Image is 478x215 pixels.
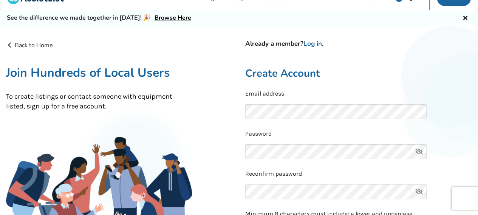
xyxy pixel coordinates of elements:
[6,92,192,111] p: To create listings or contact someone with equipment listed, sign up for a free account.
[245,90,472,98] p: Email address
[7,14,191,22] h5: See the difference we made together in [DATE]! 🎉
[303,39,322,48] a: Log in
[245,130,472,138] p: Password
[155,14,191,22] a: Browse Here
[245,170,472,178] p: Reconfirm password
[245,67,472,80] h2: Create Account
[6,41,53,49] a: Back to Home
[245,40,472,48] h4: Already a member? .
[6,65,192,80] h1: Join Hundreds of Local Users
